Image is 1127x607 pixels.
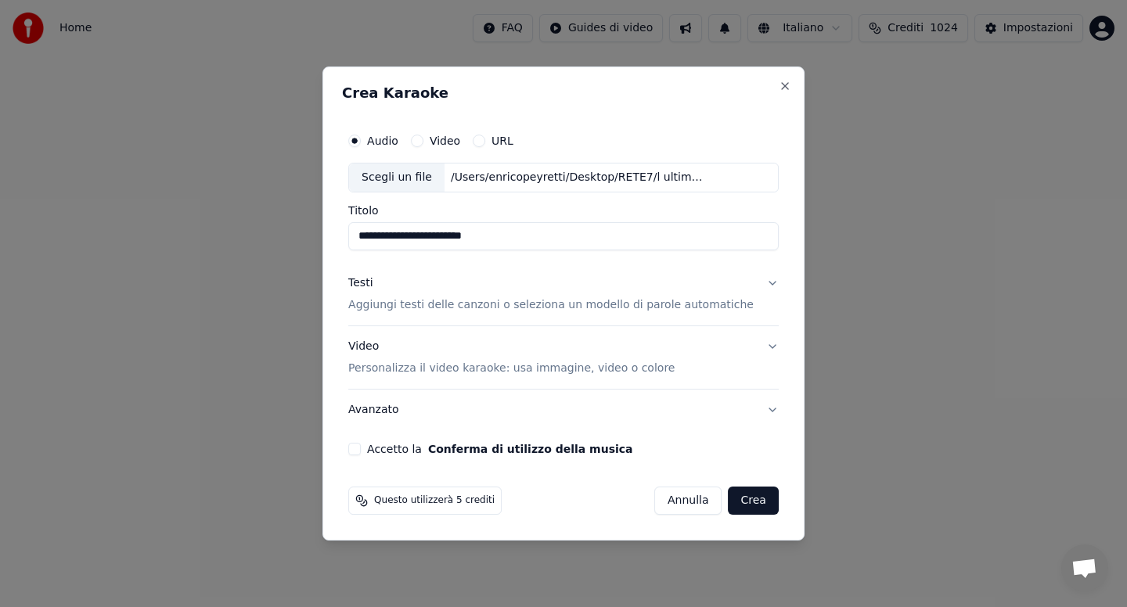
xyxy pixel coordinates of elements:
[367,135,398,146] label: Audio
[348,326,779,389] button: VideoPersonalizza il video karaoke: usa immagine, video o colore
[348,205,779,216] label: Titolo
[367,444,632,454] label: Accetto la
[348,361,675,376] p: Personalizza il video karaoke: usa immagine, video o colore
[729,487,779,515] button: Crea
[654,487,722,515] button: Annulla
[348,339,675,376] div: Video
[342,86,785,100] h2: Crea Karaoke
[428,444,633,454] button: Accetto la
[348,390,779,430] button: Avanzato
[491,135,513,146] label: URL
[349,163,445,192] div: Scegli un file
[348,275,373,291] div: Testi
[374,494,495,507] span: Questo utilizzerà 5 crediti
[348,263,779,325] button: TestiAggiungi testi delle canzoni o seleziona un modello di parole automatiche
[348,297,754,313] p: Aggiungi testi delle canzoni o seleziona un modello di parole automatiche
[445,170,711,185] div: /Users/enricopeyretti/Desktop/RETE7/l ultima cena ok con voce .mp3
[430,135,460,146] label: Video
